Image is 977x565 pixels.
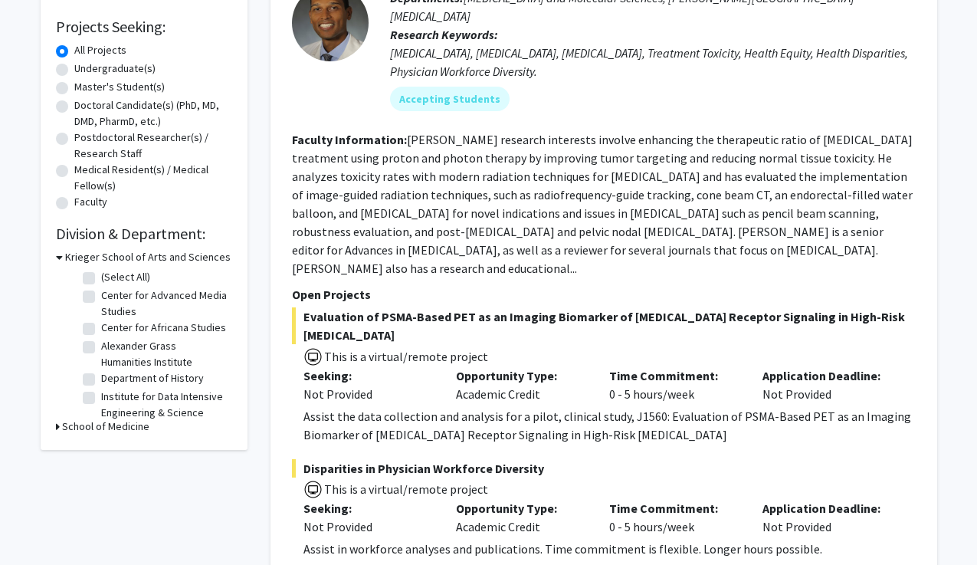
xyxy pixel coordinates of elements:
label: Undergraduate(s) [74,61,156,77]
label: All Projects [74,42,126,58]
span: Evaluation of PSMA-Based PET as an Imaging Biomarker of [MEDICAL_DATA] Receptor Signaling in High... [292,307,916,344]
label: Center for Africana Studies [101,320,226,336]
div: 0 - 5 hours/week [598,499,751,536]
label: Faculty [74,194,107,210]
p: Seeking: [303,366,434,385]
p: Opportunity Type: [456,366,586,385]
div: Academic Credit [444,499,598,536]
h2: Division & Department: [56,225,232,243]
label: Postdoctoral Researcher(s) / Research Staff [74,130,232,162]
div: Academic Credit [444,366,598,403]
div: Assist the data collection and analysis for a pilot, clinical study, J1560: Evaluation of PSMA-Ba... [303,407,916,444]
p: Opportunity Type: [456,499,586,517]
span: This is a virtual/remote project [323,349,488,364]
label: Institute for Data Intensive Engineering & Science (IDIES) [101,389,228,437]
label: Alexander Grass Humanities Institute [101,338,228,370]
div: 0 - 5 hours/week [598,366,751,403]
label: Medical Resident(s) / Medical Fellow(s) [74,162,232,194]
div: Not Provided [303,385,434,403]
fg-read-more: [PERSON_NAME] research interests involve enhancing the therapeutic ratio of [MEDICAL_DATA] treatm... [292,132,913,276]
label: (Select All) [101,269,150,285]
label: Department of History [101,370,204,386]
span: Disparities in Physician Workforce Diversity [292,459,916,478]
label: Center for Advanced Media Studies [101,287,228,320]
b: Faculty Information: [292,132,407,147]
div: Not Provided [751,366,904,403]
div: Assist in workforce analyses and publications. Time commitment is flexible. Longer hours possible. [303,540,916,558]
h2: Projects Seeking: [56,18,232,36]
h3: School of Medicine [62,419,149,435]
span: This is a virtual/remote project [323,481,488,497]
h3: Krieger School of Arts and Sciences [65,249,231,265]
mat-chip: Accepting Students [390,87,510,111]
iframe: Chat [11,496,65,554]
div: Not Provided [303,517,434,536]
p: Application Deadline: [762,366,893,385]
div: [MEDICAL_DATA], [MEDICAL_DATA], [MEDICAL_DATA], Treatment Toxicity, Health Equity, Health Dispari... [390,44,916,80]
p: Seeking: [303,499,434,517]
div: Not Provided [751,499,904,536]
p: Open Projects [292,285,916,304]
p: Time Commitment: [609,366,739,385]
label: Master's Student(s) [74,79,165,95]
label: Doctoral Candidate(s) (PhD, MD, DMD, PharmD, etc.) [74,97,232,130]
b: Research Keywords: [390,27,498,42]
p: Application Deadline: [762,499,893,517]
p: Time Commitment: [609,499,739,517]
